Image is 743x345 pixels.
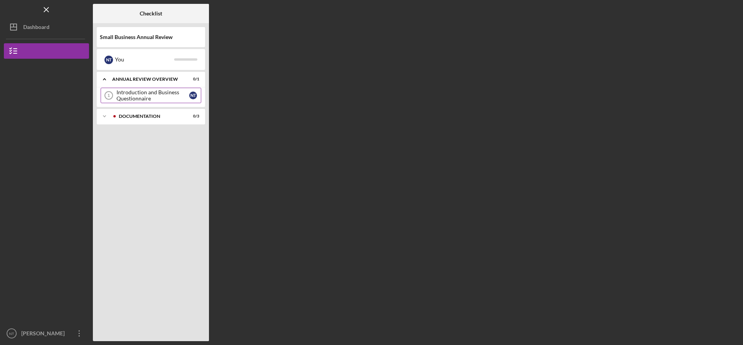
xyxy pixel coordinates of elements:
[108,93,110,98] tspan: 1
[4,19,89,35] button: Dashboard
[115,53,174,66] div: You
[189,92,197,99] div: N T
[4,326,89,341] button: NT[PERSON_NAME]
[104,56,113,64] div: N T
[112,77,180,82] div: Annual Review Overview
[185,77,199,82] div: 0 / 1
[23,19,50,37] div: Dashboard
[19,326,70,343] div: [PERSON_NAME]
[9,331,14,336] text: NT
[185,114,199,119] div: 0 / 3
[101,88,201,103] a: 1Introduction and Business QuestionnaireNT
[140,10,162,17] b: Checklist
[119,114,180,119] div: Documentation
[116,89,189,102] div: Introduction and Business Questionnaire
[100,34,202,40] div: Small Business Annual Review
